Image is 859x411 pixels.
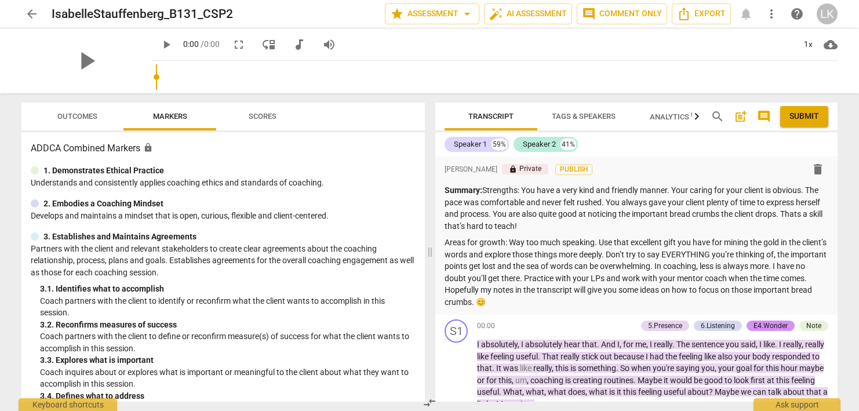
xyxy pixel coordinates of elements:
span: at [767,376,776,385]
span: something [578,363,616,373]
span: lock [509,165,517,173]
button: Add summary [731,107,750,126]
button: AI Assessment [484,3,572,24]
span: this [555,363,570,373]
span: responded [772,352,812,361]
span: . [672,340,676,349]
span: Maybe [715,387,741,397]
span: search [711,110,725,123]
span: , [527,376,530,385]
span: Submit [789,111,819,122]
span: AI Assessment [489,7,567,21]
span: first [751,376,767,385]
span: sentence [691,340,726,349]
div: Keyboard shortcuts [19,398,117,411]
span: , [715,363,718,373]
span: Transcript [468,112,514,121]
span: [PERSON_NAME] [445,165,497,174]
button: LK [817,3,838,24]
span: useful [477,387,499,397]
span: me [635,340,646,349]
span: fullscreen [232,38,246,52]
span: Mm [496,399,510,409]
span: feeling [490,352,516,361]
span: feeling [679,352,704,361]
span: volume_up [322,38,336,52]
p: Coach partners with the client to define or reconfirm measure(s) of success for what the client w... [40,330,416,354]
span: feeling [791,376,815,385]
span: or [477,376,486,385]
span: compare_arrows [423,396,436,410]
button: Export [672,3,731,24]
span: 0:00 [183,39,199,49]
span: coaching [530,376,565,385]
span: you [726,340,741,349]
div: 1x [797,35,819,54]
p: 1. Demonstrates Ethical Practice [43,165,164,177]
span: , [522,387,526,397]
span: really [783,340,802,349]
p: Develops and maintains a mindset that is open, curious, flexible and client-centered. [31,210,416,222]
span: comment [757,110,771,123]
span: , [552,363,555,373]
span: cloud_download [824,38,838,52]
span: post_add [734,110,748,123]
span: . [499,387,503,397]
p: Coach partners with the client to identify or reconfirm what the client wants to accomplish in th... [40,295,416,319]
span: Analytics [650,112,704,121]
strong: Summary: [445,186,482,195]
span: , [585,387,589,397]
button: Show/Hide comments [755,107,773,126]
p: Private [502,164,548,174]
span: / 0:00 [201,39,220,49]
span: this [498,376,512,385]
span: when [631,363,653,373]
button: Fullscreen [228,34,249,55]
span: said [741,340,756,349]
span: , [512,376,515,385]
span: I [646,352,650,361]
span: really [805,340,824,349]
span: also [718,352,734,361]
div: 3. 1. Identifies what to accomplish [40,283,416,295]
p: Areas for growth: Way too much speaking. Use that excellent gift you have for mining the gold in ... [445,237,828,308]
span: Filler word [515,376,527,385]
span: . [775,340,779,349]
span: play_arrow [71,46,101,76]
span: arrow_back [25,7,39,21]
span: Comment only [582,7,662,21]
span: is [565,376,573,385]
span: be [694,376,704,385]
span: little [477,399,492,409]
span: arrow_drop_down [460,7,474,21]
p: 2. Embodies a Coaching Mindset [43,198,163,210]
span: your [718,363,736,373]
h2: IsabelleStauffenberg_B131_CSP2 [52,7,233,21]
button: Publish [555,164,592,175]
span: that [477,363,492,373]
span: you're [653,363,676,373]
span: I [617,340,620,349]
span: , [510,399,514,409]
button: Comment only [577,3,667,24]
span: had [650,352,665,361]
span: . [634,376,638,385]
div: Ask support [754,398,840,411]
span: Assessment is enabled for this document. The competency model is locked and follows the assessmen... [143,143,153,152]
span: audiotrack [292,38,306,52]
span: auto_fix_high [489,7,503,21]
button: View player as separate pane [259,34,279,55]
span: like [704,352,718,361]
span: absolutely [525,340,564,349]
span: Publish [565,165,583,174]
span: stick [581,352,600,361]
p: 3. Establishes and Maintains Agreements [43,231,196,243]
span: What [503,387,522,397]
p: Coach inquires about or explores what is important or meaningful to the client about what they wa... [40,366,416,390]
span: because [614,352,646,361]
span: I [650,340,654,349]
span: like [763,340,775,349]
div: 3. 2. Reconfirms measures of success [40,319,416,331]
p: Strengths: You have a very kind and friendly manner. Your caring for your client is obvious. The ... [445,184,828,232]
